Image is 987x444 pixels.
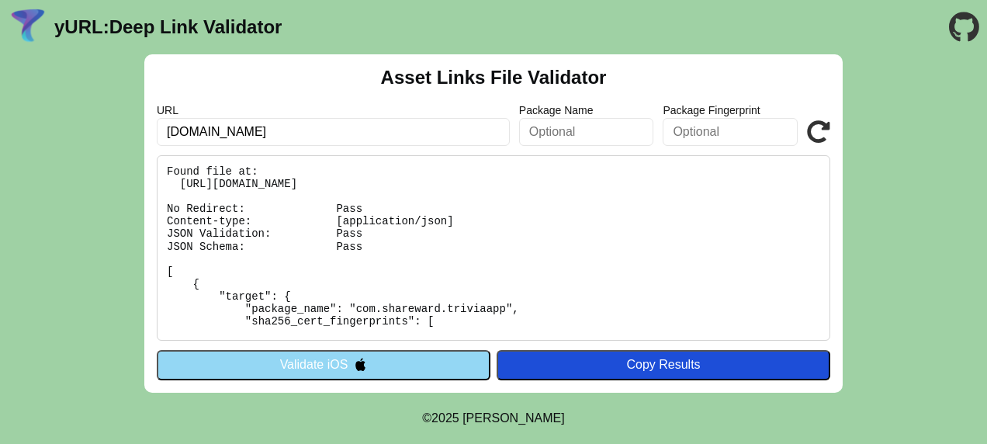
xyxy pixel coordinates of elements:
label: Package Fingerprint [663,104,798,116]
label: URL [157,104,510,116]
input: Required [157,118,510,146]
img: appleIcon.svg [354,358,367,371]
label: Package Name [519,104,654,116]
div: Copy Results [504,358,822,372]
a: yURL:Deep Link Validator [54,16,282,38]
pre: Found file at: [URL][DOMAIN_NAME] No Redirect: Pass Content-type: [application/json] JSON Validat... [157,155,830,341]
button: Validate iOS [157,350,490,380]
h2: Asset Links File Validator [381,67,607,88]
input: Optional [519,118,654,146]
button: Copy Results [497,350,830,380]
footer: © [422,393,564,444]
span: 2025 [431,411,459,425]
a: Michael Ibragimchayev's Personal Site [462,411,565,425]
input: Optional [663,118,798,146]
img: yURL Logo [8,7,48,47]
